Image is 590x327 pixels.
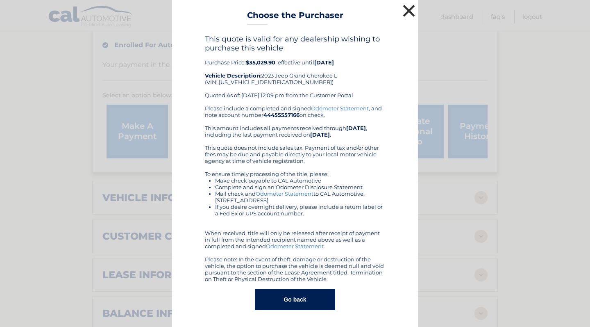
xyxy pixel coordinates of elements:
[263,112,300,118] b: 44455557166
[246,59,275,66] b: $35,029.90
[266,243,324,249] a: Odometer Statement
[215,177,385,184] li: Make check payable to CAL Automotive
[205,72,261,79] strong: Vehicle Description:
[215,190,385,204] li: Mail check and to CAL Automotive, [STREET_ADDRESS]
[215,184,385,190] li: Complete and sign an Odometer Disclosure Statement
[255,289,335,310] button: Go back
[205,105,385,282] div: Please include a completed and signed , and note account number on check. This amount includes al...
[247,10,343,25] h3: Choose the Purchaser
[256,190,313,197] a: Odometer Statement
[205,34,385,53] h4: This quote is valid for any dealership wishing to purchase this vehicle
[205,34,385,105] div: Purchase Price: , effective until 2023 Jeep Grand Cherokee L (VIN: [US_VEHICLE_IDENTIFICATION_NUM...
[215,204,385,217] li: If you desire overnight delivery, please include a return label or a Fed Ex or UPS account number.
[401,2,417,19] button: ×
[311,105,369,112] a: Odometer Statement
[314,59,334,66] b: [DATE]
[310,131,330,138] b: [DATE]
[346,125,366,131] b: [DATE]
